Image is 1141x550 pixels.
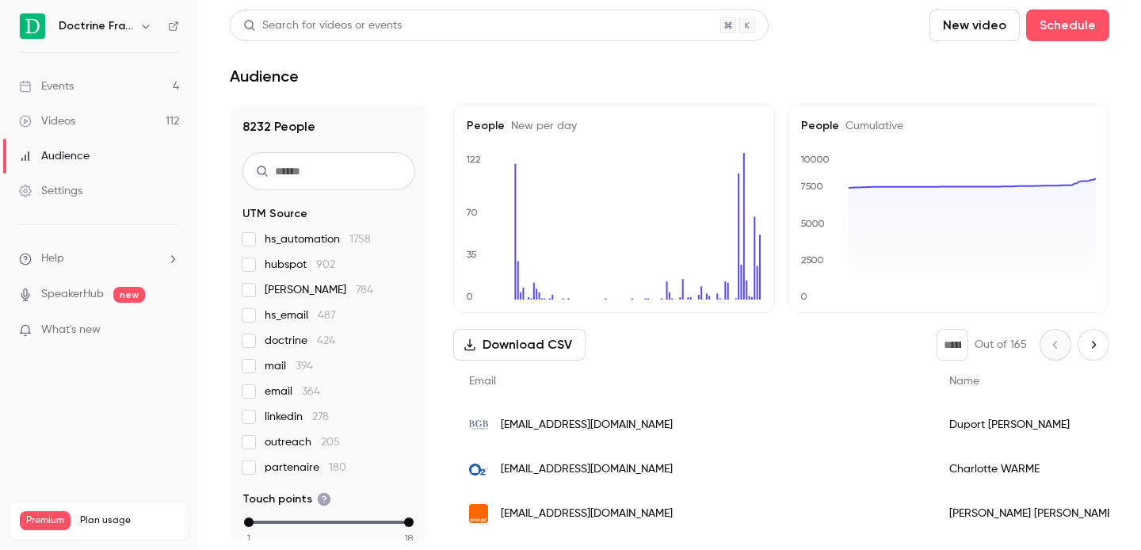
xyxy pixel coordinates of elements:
span: Cumulative [839,120,903,132]
div: min [244,518,254,527]
h1: 8232 People [242,117,415,136]
text: 122 [466,154,481,165]
span: hs_automation [265,231,371,247]
text: 35 [467,249,477,260]
span: linkedin [265,409,329,425]
text: 10000 [800,154,830,165]
span: 424 [317,335,335,346]
text: 0 [800,291,807,302]
p: Out of 165 [975,337,1027,353]
span: Premium [20,511,71,530]
h5: People [467,118,761,134]
span: 205 [321,437,340,448]
button: New video [929,10,1020,41]
iframe: Noticeable Trigger [160,323,179,338]
div: max [404,518,414,527]
span: 394 [296,361,313,372]
span: email [265,384,320,399]
span: [EMAIL_ADDRESS][DOMAIN_NAME] [501,461,673,478]
span: Name [949,376,979,387]
span: 784 [356,285,373,296]
button: Download CSV [453,329,586,361]
span: 180 [329,462,346,473]
span: UTM Source [242,206,307,222]
span: [EMAIL_ADDRESS][DOMAIN_NAME] [501,506,673,522]
span: What's new [41,322,101,338]
span: New per day [505,120,577,132]
span: 364 [302,386,320,397]
button: Next page [1078,329,1109,361]
span: 487 [318,310,336,321]
span: [PERSON_NAME] [265,282,373,298]
text: 7500 [800,181,823,192]
div: Videos [19,113,75,129]
span: Plan usage [80,514,178,527]
span: 278 [312,411,329,422]
h5: People [801,118,1096,134]
div: Audience [19,148,90,164]
span: outreach [265,434,340,450]
span: hs_email [265,307,336,323]
li: help-dropdown-opener [19,250,179,267]
div: Events [19,78,74,94]
img: bgb-associes.com [469,415,488,434]
span: partenaire [265,460,346,476]
text: 0 [466,291,473,302]
span: [EMAIL_ADDRESS][DOMAIN_NAME] [501,417,673,434]
span: new [113,287,145,303]
div: Search for videos or events [243,17,402,34]
a: SpeakerHub [41,286,104,303]
span: Email [469,376,496,387]
span: 1758 [349,234,371,245]
img: Doctrine France [20,13,45,39]
span: hubspot [265,257,335,273]
div: Settings [19,183,82,199]
text: 5000 [800,218,825,229]
span: 18 [405,531,413,545]
text: 2500 [801,254,824,265]
h6: Doctrine France [59,18,133,34]
span: doctrine [265,333,335,349]
img: orange.fr [469,504,488,523]
text: 70 [466,207,478,218]
img: o2.fr [469,464,488,476]
span: 1 [247,531,250,545]
span: mail [265,358,313,374]
span: Touch points [242,491,331,507]
span: 902 [316,259,335,270]
span: Help [41,250,64,267]
h1: Audience [230,67,299,86]
button: Schedule [1026,10,1109,41]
